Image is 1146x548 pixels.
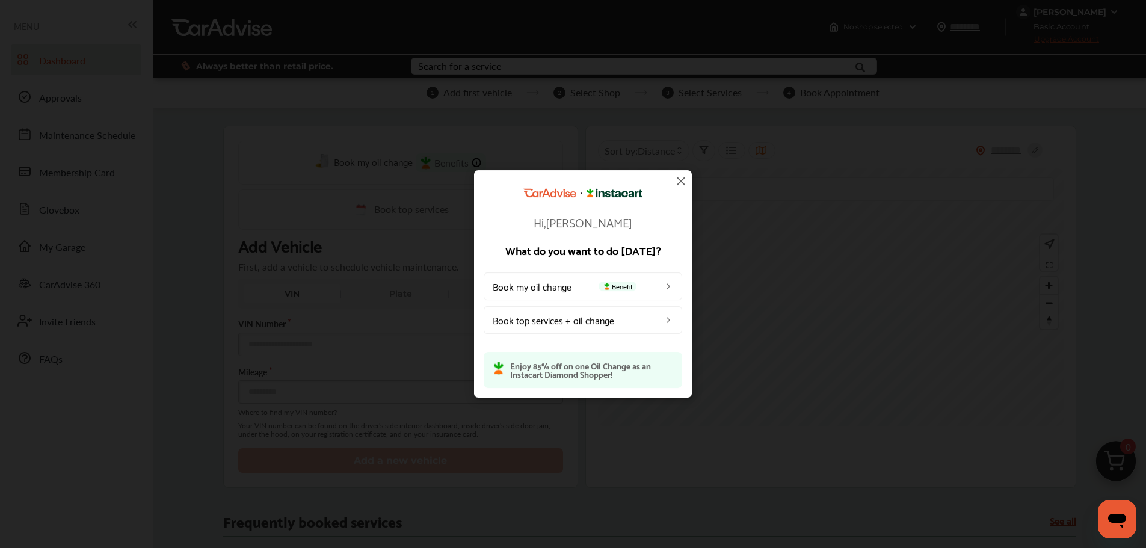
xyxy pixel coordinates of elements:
img: instacart-icon.73bd83c2.svg [602,282,612,289]
img: close-icon.a004319c.svg [674,174,688,188]
img: left_arrow_icon.0f472efe.svg [664,281,673,291]
img: CarAdvise Instacart Logo [523,188,642,198]
iframe: Button to launch messaging window [1098,500,1136,538]
p: What do you want to do [DATE]? [484,244,682,255]
p: Hi, [PERSON_NAME] [484,215,682,227]
img: instacart-icon.73bd83c2.svg [493,361,504,374]
a: Book my oil changeBenefit [484,272,682,300]
a: Book top services + oil change [484,306,682,333]
span: Benefit [599,281,636,291]
p: Enjoy 85% off on one Oil Change as an Instacart Diamond Shopper! [510,361,673,378]
img: left_arrow_icon.0f472efe.svg [664,315,673,324]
